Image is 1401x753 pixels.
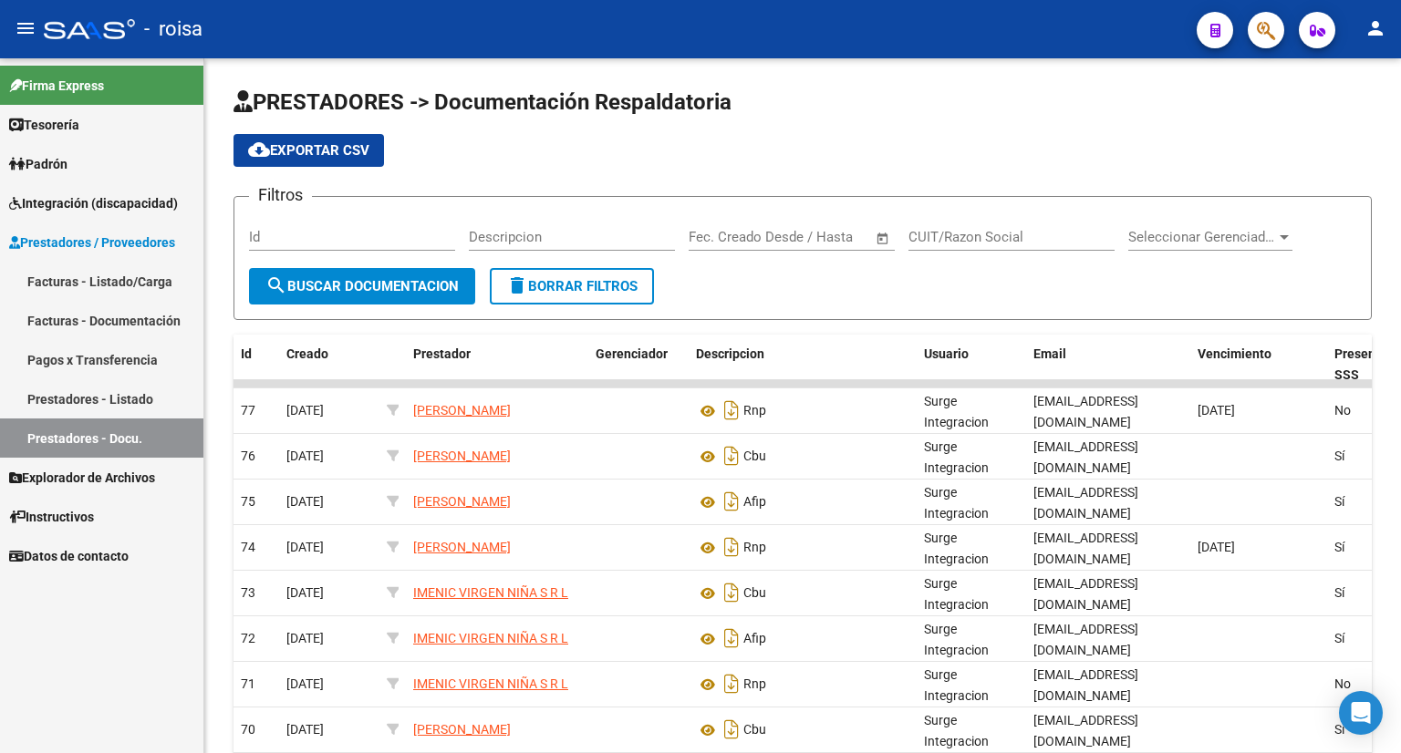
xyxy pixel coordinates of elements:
[413,346,471,361] span: Prestador
[9,193,178,213] span: Integración (discapacidad)
[720,669,743,698] i: Descargar documento
[1033,622,1138,657] span: [EMAIL_ADDRESS][DOMAIN_NAME]
[743,404,766,418] span: Rnp
[924,485,989,521] span: Surge Integracion
[1033,667,1138,703] span: [EMAIL_ADDRESS][DOMAIN_NAME]
[506,274,528,296] mat-icon: delete
[9,76,104,96] span: Firma Express
[743,723,766,738] span: Cbu
[1033,439,1138,475] span: [EMAIL_ADDRESS][DOMAIN_NAME]
[9,546,129,566] span: Datos de contacto
[743,586,766,601] span: Cbu
[720,578,743,607] i: Descargar documento
[286,449,324,463] span: [DATE]
[233,335,279,395] datatable-header-cell: Id
[241,722,255,737] span: 70
[506,278,638,294] span: Borrar Filtros
[924,713,989,748] span: Surge Integracion
[241,449,255,463] span: 76
[924,439,989,475] span: Surge Integracion
[1334,540,1344,554] span: Sí
[286,722,324,737] span: [DATE]
[249,182,312,208] h3: Filtros
[286,585,324,600] span: [DATE]
[286,403,324,418] span: [DATE]
[241,403,255,418] span: 77
[413,722,511,737] span: [PERSON_NAME]
[286,494,324,509] span: [DATE]
[241,676,255,691] span: 71
[241,585,255,600] span: 73
[917,335,1026,395] datatable-header-cell: Usuario
[248,139,270,160] mat-icon: cloud_download
[1026,335,1190,395] datatable-header-cell: Email
[241,540,255,554] span: 74
[689,229,748,245] input: Start date
[1198,346,1271,361] span: Vencimiento
[1334,585,1344,600] span: Sí
[1334,722,1344,737] span: Sí
[696,346,764,361] span: Descripcion
[1033,576,1138,612] span: [EMAIL_ADDRESS][DOMAIN_NAME]
[1339,691,1383,735] div: Open Intercom Messenger
[588,335,689,395] datatable-header-cell: Gerenciador
[15,17,36,39] mat-icon: menu
[1033,531,1138,566] span: [EMAIL_ADDRESS][DOMAIN_NAME]
[596,346,668,361] span: Gerenciador
[924,394,989,429] span: Surge Integracion
[1033,346,1066,361] span: Email
[248,142,369,159] span: Exportar CSV
[743,541,766,555] span: Rnp
[413,494,511,509] span: [PERSON_NAME]
[9,115,79,135] span: Tesorería
[720,487,743,516] i: Descargar documento
[743,632,766,646] span: Afip
[720,624,743,653] i: Descargar documento
[9,507,94,527] span: Instructivos
[413,449,511,463] span: [PERSON_NAME]
[1033,713,1138,748] span: [EMAIL_ADDRESS][DOMAIN_NAME]
[413,676,568,691] span: IMENIC VIRGEN NIÑA S R L
[1198,540,1235,554] span: [DATE]
[413,403,511,418] span: [PERSON_NAME]
[1198,403,1235,418] span: [DATE]
[743,495,766,510] span: Afip
[9,232,175,253] span: Prestadores / Proveedores
[265,278,459,294] span: Buscar Documentacion
[413,540,511,554] span: [PERSON_NAME]
[743,677,766,692] span: Rnp
[1365,17,1386,39] mat-icon: person
[924,346,969,361] span: Usuario
[9,468,155,488] span: Explorador de Archivos
[241,631,255,645] span: 72
[286,540,324,554] span: [DATE]
[743,449,766,464] span: Cbu
[490,268,654,304] button: Borrar Filtros
[413,631,568,645] span: IMENIC VIRGEN NIÑA S R L
[720,396,743,425] i: Descargar documento
[924,622,989,657] span: Surge Integracion
[286,676,324,691] span: [DATE]
[1033,485,1138,521] span: [EMAIL_ADDRESS][DOMAIN_NAME]
[720,715,743,744] i: Descargar documento
[1033,394,1138,429] span: [EMAIL_ADDRESS][DOMAIN_NAME]
[1190,335,1327,395] datatable-header-cell: Vencimiento
[144,9,202,49] span: - roisa
[233,134,384,167] button: Exportar CSV
[406,335,588,395] datatable-header-cell: Prestador
[924,531,989,566] span: Surge Integracion
[1334,449,1344,463] span: Sí
[720,532,743,562] i: Descargar documento
[9,154,67,174] span: Padrón
[924,576,989,612] span: Surge Integracion
[233,89,732,115] span: PRESTADORES -> Documentación Respaldatoria
[720,441,743,470] i: Descargar documento
[286,346,328,361] span: Creado
[241,346,252,361] span: Id
[764,229,853,245] input: End date
[265,274,287,296] mat-icon: search
[249,268,475,304] button: Buscar Documentacion
[241,494,255,509] span: 75
[1334,494,1344,509] span: Sí
[286,631,324,645] span: [DATE]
